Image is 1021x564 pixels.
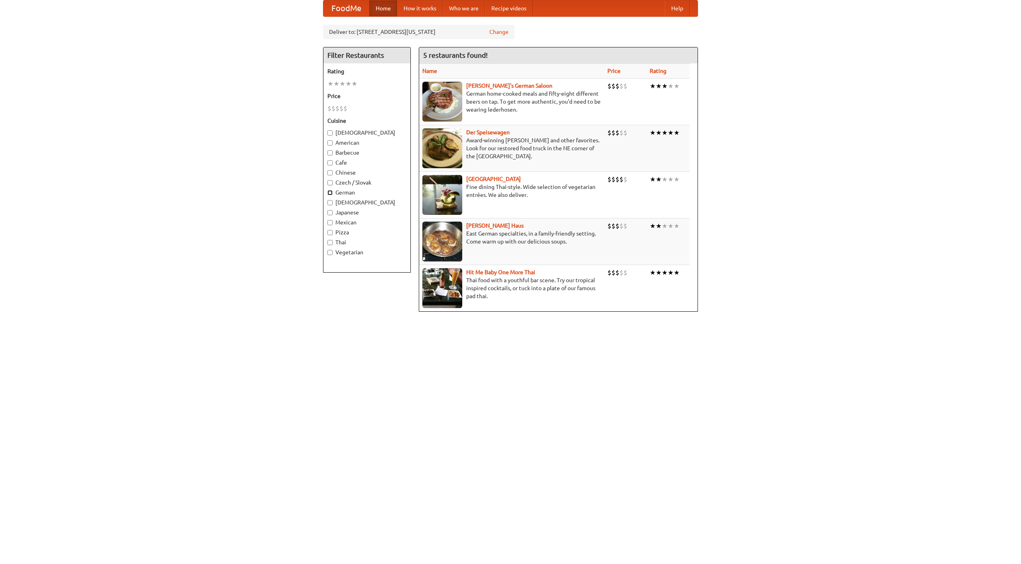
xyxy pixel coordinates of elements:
li: ★ [662,222,668,230]
b: [PERSON_NAME]'s German Saloon [466,83,552,89]
li: $ [615,222,619,230]
a: Rating [650,68,666,74]
input: [DEMOGRAPHIC_DATA] [327,130,333,136]
li: ★ [333,79,339,88]
label: American [327,139,406,147]
ng-pluralize: 5 restaurants found! [423,51,488,59]
label: Czech / Slovak [327,179,406,187]
p: Thai food with a youthful bar scene. Try our tropical inspired cocktails, or tuck into a plate of... [422,276,601,300]
input: Chinese [327,170,333,175]
li: $ [619,82,623,90]
li: $ [623,128,627,137]
li: $ [623,82,627,90]
a: Name [422,68,437,74]
li: ★ [668,82,674,90]
p: East German specialties, in a family-friendly setting. Come warm up with our delicious soups. [422,230,601,246]
li: ★ [674,222,680,230]
a: Price [607,68,621,74]
input: American [327,140,333,145]
li: $ [611,128,615,137]
a: Recipe videos [485,0,533,16]
a: How it works [397,0,443,16]
img: speisewagen.jpg [422,128,462,168]
li: ★ [668,128,674,137]
li: ★ [668,268,674,277]
label: Thai [327,238,406,246]
label: Japanese [327,208,406,216]
input: Pizza [327,230,333,235]
li: $ [619,268,623,277]
li: $ [607,128,611,137]
input: Czech / Slovak [327,180,333,185]
li: ★ [674,82,680,90]
img: kohlhaus.jpg [422,222,462,261]
li: $ [607,222,611,230]
input: Thai [327,240,333,245]
li: $ [619,222,623,230]
li: $ [335,104,339,113]
li: ★ [662,82,668,90]
h4: Filter Restaurants [323,47,410,63]
li: ★ [662,175,668,184]
b: Der Speisewagen [466,129,510,136]
li: ★ [650,222,656,230]
a: Home [369,0,397,16]
li: $ [607,175,611,184]
li: $ [611,175,615,184]
li: $ [611,82,615,90]
label: [DEMOGRAPHIC_DATA] [327,129,406,137]
a: [PERSON_NAME] Haus [466,222,524,229]
input: Cafe [327,160,333,165]
img: satay.jpg [422,175,462,215]
li: ★ [674,175,680,184]
h5: Price [327,92,406,100]
input: Mexican [327,220,333,225]
label: Vegetarian [327,248,406,256]
input: Japanese [327,210,333,215]
img: esthers.jpg [422,82,462,122]
li: $ [615,175,619,184]
a: Change [489,28,509,36]
a: Help [665,0,690,16]
h5: Cuisine [327,117,406,125]
li: $ [623,268,627,277]
li: $ [615,82,619,90]
p: Fine dining Thai-style. Wide selection of vegetarian entrées. We also deliver. [422,183,601,199]
label: Barbecue [327,149,406,157]
li: ★ [650,175,656,184]
li: ★ [674,268,680,277]
li: $ [623,175,627,184]
li: $ [327,104,331,113]
li: ★ [656,128,662,137]
li: ★ [656,268,662,277]
li: ★ [668,222,674,230]
li: ★ [327,79,333,88]
li: ★ [674,128,680,137]
li: ★ [339,79,345,88]
li: $ [607,268,611,277]
li: ★ [351,79,357,88]
div: Deliver to: [STREET_ADDRESS][US_STATE] [323,25,514,39]
input: German [327,190,333,195]
li: $ [343,104,347,113]
input: Vegetarian [327,250,333,255]
a: Hit Me Baby One More Thai [466,269,535,275]
h5: Rating [327,67,406,75]
label: German [327,189,406,197]
li: ★ [650,268,656,277]
a: [GEOGRAPHIC_DATA] [466,176,521,182]
li: ★ [656,222,662,230]
input: [DEMOGRAPHIC_DATA] [327,200,333,205]
li: $ [615,128,619,137]
li: ★ [650,128,656,137]
li: $ [607,82,611,90]
label: Chinese [327,169,406,177]
li: ★ [668,175,674,184]
li: $ [611,222,615,230]
input: Barbecue [327,150,333,155]
a: FoodMe [323,0,369,16]
li: ★ [662,128,668,137]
